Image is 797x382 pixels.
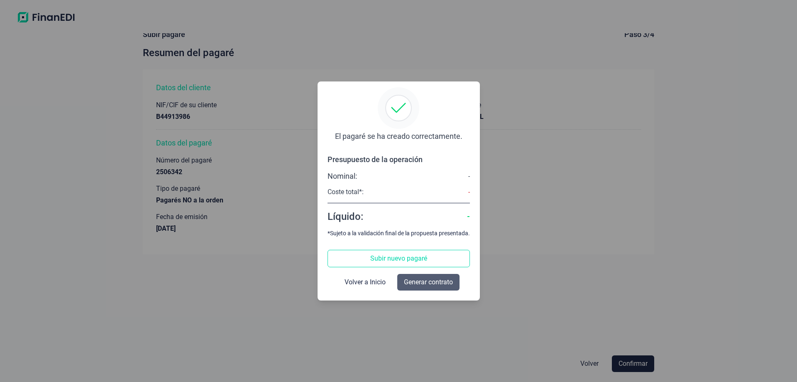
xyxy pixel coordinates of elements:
span: Subir nuevo pagaré [370,254,427,264]
div: *Sujeto a la validación final de la propuesta presentada. [328,230,470,237]
div: - [468,188,470,196]
button: Subir nuevo pagaré [328,250,470,267]
div: Líquido: [328,210,363,223]
span: Volver a Inicio [345,277,386,287]
div: Coste total*: [328,188,364,196]
button: Generar contrato [397,274,460,291]
div: - [468,172,470,180]
span: Generar contrato [404,277,453,287]
div: - [467,212,470,222]
button: Volver a Inicio [338,274,392,291]
div: Nominal: [328,171,357,181]
div: El pagaré se ha creado correctamente. [335,131,462,141]
div: Presupuesto de la operación [328,155,470,165]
